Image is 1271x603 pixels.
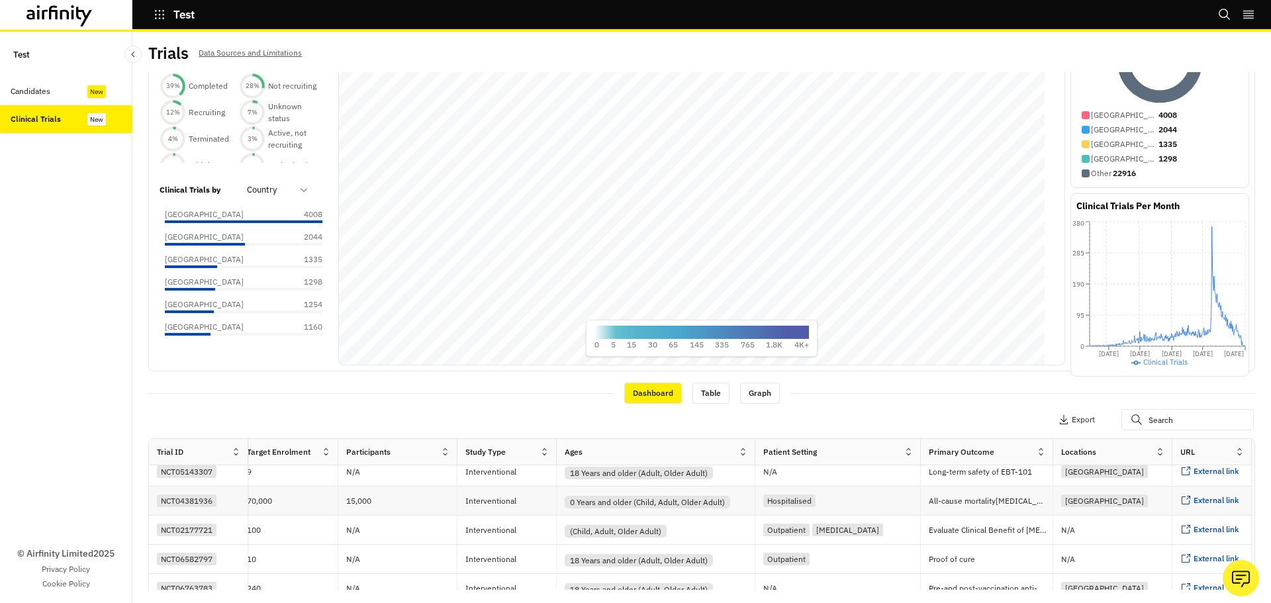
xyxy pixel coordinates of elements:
p: [GEOGRAPHIC_DATA] [1091,124,1157,136]
div: URL [1180,446,1195,458]
p: Proof of cure [929,553,1053,566]
div: Clinical Trials [11,113,61,125]
p: Terminated [189,133,229,145]
p: All-cause mortality [MEDICAL_DATA] co-primary outcome: All-cause mortality (with subsidiary analy... [929,494,1053,508]
a: Cookie Policy [42,578,90,590]
div: Participants [346,446,391,458]
div: 18 Years and older (Adult, Older Adult) [565,583,713,596]
span: External link [1194,553,1239,563]
p: [GEOGRAPHIC_DATA] [165,321,244,333]
p: Withdrawn [189,160,227,171]
p: 145 [690,339,704,351]
input: Search [1121,409,1254,430]
p: 4008 [289,209,322,220]
div: [GEOGRAPHIC_DATA] [1061,465,1148,478]
p: Not recruiting [268,80,316,92]
p: Clinical Trials by [160,184,220,196]
div: Study Type [465,446,506,458]
p: 240 [247,582,338,595]
p: N/A [763,584,777,592]
div: Hospitalised [763,494,816,507]
div: Graph [740,383,780,404]
p: 1335 [1158,138,1177,150]
div: [GEOGRAPHIC_DATA] [1061,494,1148,507]
p: Test [173,9,195,21]
div: 18 Years and older (Adult, Older Adult) [565,554,713,567]
div: 28 % [239,81,265,91]
tspan: 380 [1072,219,1084,228]
p: [GEOGRAPHIC_DATA] [165,231,244,243]
p: 335 [715,339,729,351]
div: Patient Setting [763,446,817,458]
p: N/A [346,468,360,476]
div: Trial ID [157,446,183,458]
tspan: [DATE] [1224,349,1244,358]
div: New [87,113,106,126]
p: Export [1072,415,1095,424]
tspan: [DATE] [1130,349,1150,358]
p: 10 [247,553,338,566]
p: 5 [611,339,616,351]
div: NCT02177721 [157,524,216,536]
div: New [87,85,106,98]
p: [GEOGRAPHIC_DATA] [1091,138,1157,150]
div: [GEOGRAPHIC_DATA] [1061,582,1148,594]
p: Authorised [268,160,308,171]
div: 7 % [239,108,265,117]
a: External link [1180,582,1239,594]
div: 18 Years and older (Adult, Older Adult) [565,467,713,479]
a: External link [1180,495,1239,506]
a: External link [1180,553,1239,565]
p: 1.8K [766,339,782,351]
p: N/A [346,584,360,592]
div: Candidates [11,85,50,97]
span: External link [1194,495,1239,505]
p: Interventional [465,524,556,537]
p: 4008 [1158,109,1177,121]
a: Privacy Policy [42,563,90,575]
button: Export [1059,409,1095,430]
div: Target Enrolment [247,446,310,458]
div: NCT06582797 [157,553,216,565]
p: 70,000 [247,494,338,508]
p: Interventional [465,494,556,508]
tspan: 95 [1076,311,1084,320]
div: 12 % [160,108,186,117]
p: Clinical Trials Per Month [1076,199,1180,213]
div: 3 % [239,161,265,170]
div: 3 % [160,161,186,170]
p: 22916 [1113,167,1136,179]
p: [GEOGRAPHIC_DATA] [165,299,244,310]
tspan: [DATE] [1162,349,1182,358]
a: External link [1180,466,1239,477]
p: 1335 [289,254,322,265]
p: 1298 [289,276,322,288]
p: 1254 [289,299,322,310]
p: [GEOGRAPHIC_DATA] [165,276,244,288]
p: 2044 [289,231,322,243]
div: Dashboard [624,383,682,404]
tspan: [DATE] [1099,349,1119,358]
tspan: 190 [1072,280,1084,289]
p: [GEOGRAPHIC_DATA] [165,209,244,220]
p: Unknown status [268,101,318,124]
p: Interventional [465,582,556,595]
p: 0 [594,339,599,351]
p: [GEOGRAPHIC_DATA] [1091,109,1157,121]
p: 30 [648,339,657,351]
p: Completed [189,80,228,92]
p: N/A [763,468,777,476]
p: 765 [741,339,755,351]
p: Test [13,42,30,67]
p: 100 [247,524,338,537]
span: External link [1194,524,1239,534]
div: 3 % [239,134,265,144]
p: © Airfinity Limited 2025 [17,547,115,561]
p: Recruiting [189,107,225,118]
p: N/A [346,526,360,534]
a: External link [1180,524,1239,535]
p: [GEOGRAPHIC_DATA] [165,254,244,265]
tspan: 285 [1072,249,1084,257]
p: 4K+ [794,339,809,351]
div: Outpatient [763,524,810,536]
